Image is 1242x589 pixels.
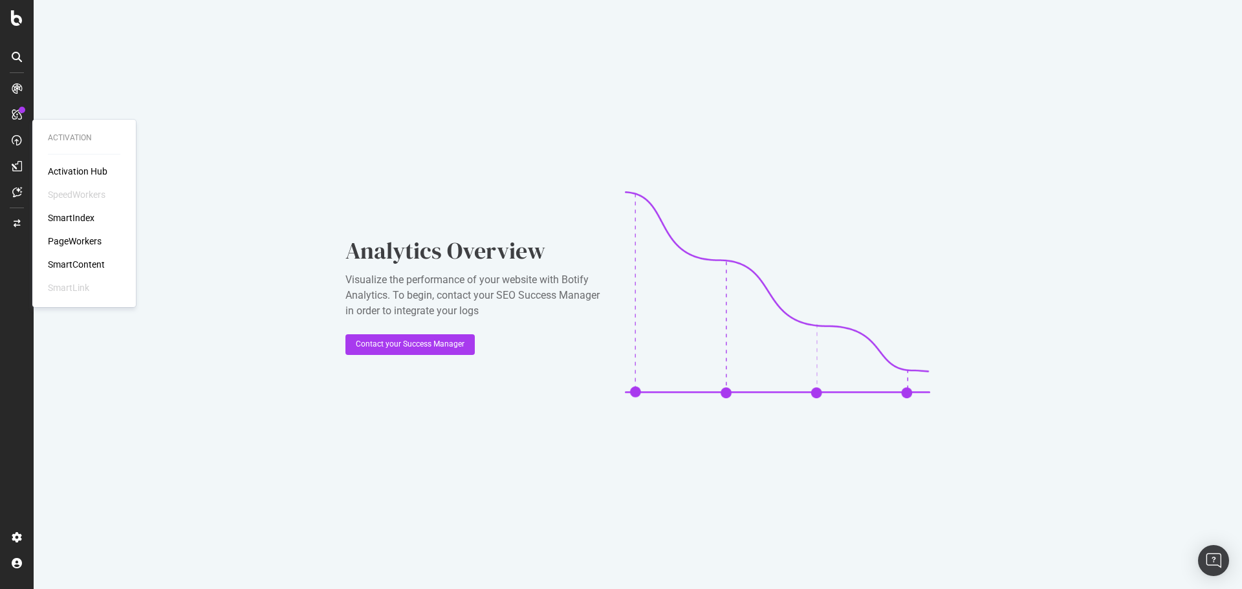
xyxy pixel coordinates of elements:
[48,281,89,294] div: SmartLink
[48,235,102,248] a: PageWorkers
[1198,545,1229,576] div: Open Intercom Messenger
[345,235,604,267] div: Analytics Overview
[345,272,604,319] div: Visualize the performance of your website with Botify Analytics. To begin, contact your SEO Succe...
[48,258,105,271] a: SmartContent
[48,133,120,144] div: Activation
[48,211,94,224] a: SmartIndex
[48,165,107,178] a: Activation Hub
[345,334,475,355] button: Contact your Success Manager
[48,188,105,201] div: SpeedWorkers
[625,191,930,398] img: CaL_T18e.png
[356,339,464,350] div: Contact your Success Manager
